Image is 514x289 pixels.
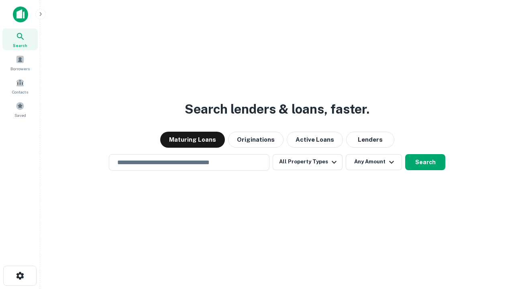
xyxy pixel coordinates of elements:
[12,89,28,95] span: Contacts
[474,199,514,238] iframe: Chat Widget
[10,65,30,72] span: Borrowers
[228,132,284,148] button: Originations
[2,98,38,120] a: Saved
[185,100,369,119] h3: Search lenders & loans, faster.
[405,154,445,170] button: Search
[13,42,27,49] span: Search
[346,132,394,148] button: Lenders
[287,132,343,148] button: Active Loans
[273,154,343,170] button: All Property Types
[13,6,28,22] img: capitalize-icon.png
[14,112,26,118] span: Saved
[346,154,402,170] button: Any Amount
[2,28,38,50] a: Search
[2,75,38,97] a: Contacts
[2,52,38,73] a: Borrowers
[160,132,225,148] button: Maturing Loans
